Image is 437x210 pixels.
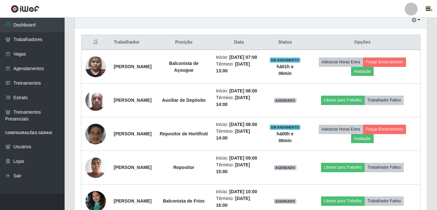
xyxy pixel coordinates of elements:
button: Adicionar Horas Extra [319,58,363,67]
th: Data [212,35,266,50]
li: Início: [216,54,262,61]
button: Trabalhador Faltou [365,196,404,205]
li: Início: [216,121,262,128]
strong: [PERSON_NAME] [114,165,151,170]
strong: Auxiliar de Depósito [162,98,205,103]
strong: há 01 h e 06 min [277,64,294,76]
li: Término: [216,195,262,209]
li: Término: [216,128,262,142]
button: Forçar Encerramento [363,58,406,67]
time: [DATE] 08:00 [229,88,257,93]
li: Término: [216,162,262,175]
li: Início: [216,88,262,94]
li: Término: [216,61,262,74]
time: [DATE] 09:00 [229,155,257,161]
strong: [PERSON_NAME] [114,131,151,136]
li: Início: [216,155,262,162]
button: Liberar para Trabalho [321,196,365,205]
strong: Repositor de Hortifruti [160,131,208,136]
li: Término: [216,94,262,108]
button: Avaliação [351,134,374,143]
th: Status [265,35,304,50]
button: Liberar para Trabalho [321,163,365,172]
strong: Repositor [173,165,194,170]
span: EM ANDAMENTO [270,58,300,63]
strong: [PERSON_NAME] [114,198,151,204]
li: Início: [216,188,262,195]
img: 1701273073882.jpeg [85,53,106,80]
strong: [PERSON_NAME] [114,98,151,103]
strong: Balconista de Frios [163,198,204,204]
button: Trabalhador Faltou [365,163,404,172]
strong: Balconista de Açougue [169,61,199,73]
th: Posição [155,35,212,50]
button: Avaliação [351,67,374,76]
strong: [PERSON_NAME] [114,64,151,69]
button: Trabalhador Faltou [365,96,404,105]
button: Adicionar Horas Extra [319,125,363,134]
span: AGENDADO [274,98,297,103]
img: 1734283340733.jpeg [85,120,106,148]
time: [DATE] 08:00 [229,122,257,127]
span: AGENDADO [274,199,297,204]
time: [DATE] 07:00 [229,55,257,60]
button: Forçar Encerramento [363,125,406,134]
th: Opções [305,35,421,50]
img: 1659545853333.jpeg [85,87,106,114]
span: AGENDADO [274,165,297,170]
time: [DATE] 10:00 [229,189,257,194]
span: EM ANDAMENTO [270,125,300,130]
button: Liberar para Trabalho [321,96,365,105]
img: CoreUI Logo [11,5,39,13]
th: Trabalhador [110,35,155,50]
strong: há 00 h e 06 min [277,131,294,143]
img: 1650483938365.jpeg [85,154,106,181]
